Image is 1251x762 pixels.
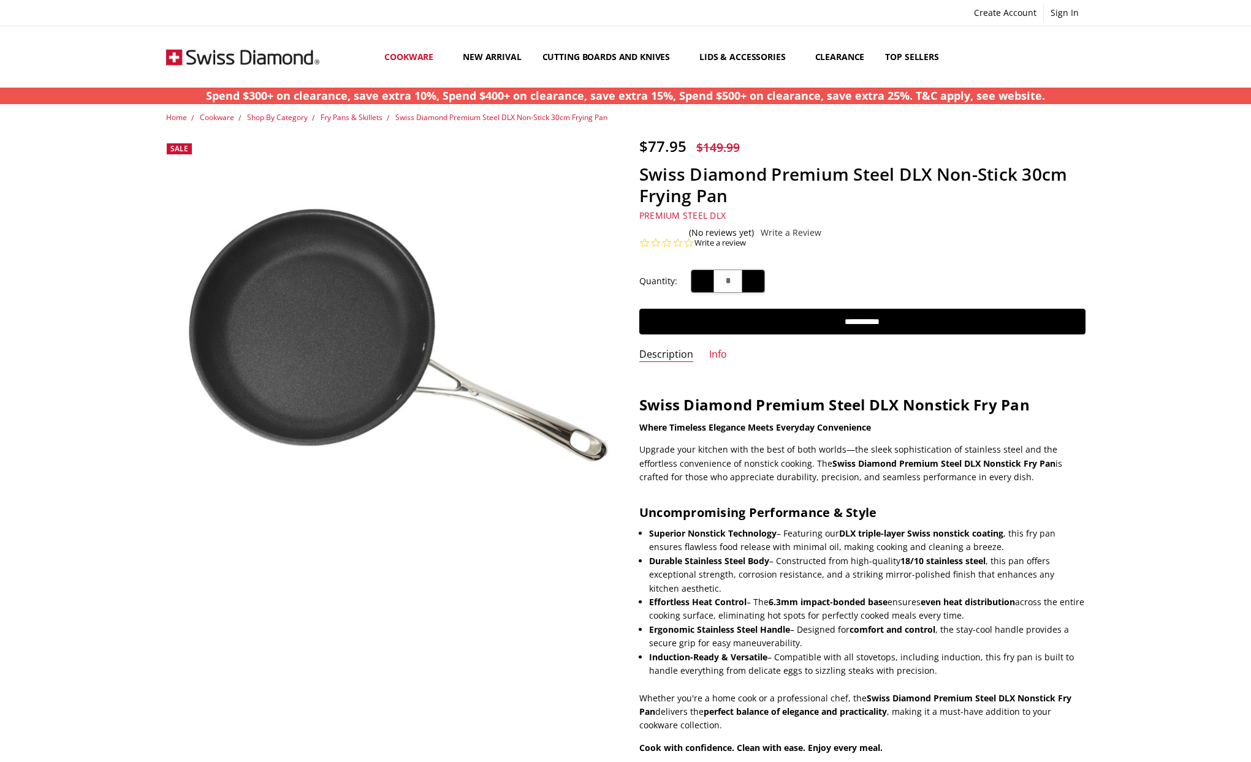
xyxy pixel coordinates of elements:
[761,228,821,238] a: Write a Review
[967,4,1043,21] a: Create Account
[875,29,949,84] a: Top Sellers
[374,29,452,84] a: Cookware
[921,596,1015,608] strong: even heat distribution
[649,651,767,663] strong: Induction-Ready & Versatile
[694,238,746,249] a: Write a review
[166,137,612,583] img: Swiss Diamond Premium Steel DLX Non-Stick 30cm Frying Pan
[649,595,1086,623] li: – The ensures across the entire cooking surface, eliminating hot spots for perfectly cooked meals...
[639,164,1086,206] h1: Swiss Diamond Premium Steel DLX Non-Stick 30cm Frying Pan
[166,26,319,88] img: Free Shipping On Every Order
[639,421,871,433] strong: Where Timeless Elegance Meets Everyday Convenience
[704,706,887,717] strong: perfect balance of elegance and practicality
[247,112,308,123] a: Shop By Category
[639,209,726,221] a: Premium Steel DLX
[649,555,769,567] strong: Durable Stainless Steel Body
[170,143,188,154] span: Sale
[649,527,777,539] strong: Superior Nonstick Technology
[639,274,677,288] label: Quantity:
[649,651,1086,678] li: – Compatible with all stovetops, including induction, this fry pan is built to handle everything ...
[206,88,1045,104] p: Spend $300+ on clearance, save extra 10%, Spend $400+ on clearance, save extra 15%, Spend $500+ o...
[850,624,935,635] strong: comfort and control
[639,136,686,156] span: $77.95
[395,112,607,123] a: Swiss Diamond Premium Steel DLX Non-Stick 30cm Frying Pan
[696,139,740,156] span: $149.99
[649,623,1086,651] li: – Designed for , the stay-cool handle provides a secure grip for easy maneuverability.
[200,112,234,123] a: Cookware
[900,555,986,567] strong: 18/10 stainless steel
[321,112,382,123] a: Fry Pans & Skillets
[639,742,883,753] strong: Cook with confidence. Clean with ease. Enjoy every meal.
[532,29,690,84] a: Cutting boards and knives
[639,443,1086,484] p: Upgrade your kitchen with the best of both worlds—the sleek sophistication of stainless steel and...
[689,228,754,238] span: (No reviews yet)
[639,692,1086,733] p: Whether you're a home cook or a professional chef, the delivers the , making it a must-have addit...
[649,527,1086,554] li: – Featuring our , this fry pan ensures flawless food release with minimal oil, making cooking and...
[639,348,693,362] a: Description
[649,596,747,608] strong: Effortless Heat Control
[1044,4,1086,21] a: Sign In
[805,29,875,84] a: Clearance
[639,394,1030,415] strong: Swiss Diamond Premium Steel DLX Nonstick Fry Pan
[452,29,531,84] a: New arrival
[769,596,888,608] strong: 6.3mm impact-bonded base
[709,348,727,362] a: Info
[832,458,1055,469] strong: Swiss Diamond Premium Steel DLX Nonstick Fry Pan
[166,112,187,123] a: Home
[639,504,877,521] strong: Uncompromising Performance & Style
[649,624,790,635] strong: Ergonomic Stainless Steel Handle
[689,29,804,84] a: Lids & Accessories
[839,527,1003,539] strong: DLX triple-layer Swiss nonstick coating
[649,554,1086,595] li: – Constructed from high-quality , this pan offers exceptional strength, corrosion resistance, and...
